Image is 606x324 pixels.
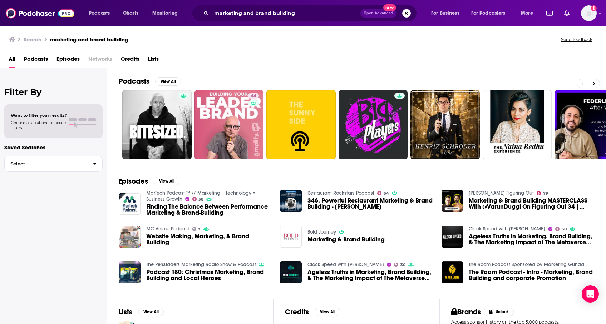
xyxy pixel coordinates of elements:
[119,193,141,215] img: Finding The Balance Between Performance Marketing & Brand-Building
[469,190,534,196] a: Raj Shamani's Figuring Out
[543,192,548,195] span: 79
[469,233,594,245] a: Ageless Truths in Marketing, Brand Building, & The Marketing Impact of The Metaverse w/ Ryan Alfo...
[582,285,599,303] div: Open Intercom Messenger
[88,53,112,68] span: Networks
[307,229,336,235] a: Bold Journey
[198,5,424,21] div: Search podcasts, credits, & more...
[148,53,159,68] a: Lists
[360,9,396,18] button: Open AdvancedNew
[431,8,459,18] span: For Business
[561,7,572,19] a: Show notifications dropdown
[147,8,187,19] button: open menu
[285,308,309,316] h2: Credits
[442,261,463,283] img: The Room Podcast - Intro - Marketing, Brand Building and corporate Promotion
[11,120,67,130] span: Choose a tab above to access filters.
[469,261,584,268] a: The Room Podcast Sponsored by Marketing Gunda
[248,93,259,99] a: 44
[442,190,463,212] img: Marketing & Brand Building MASTERCLASS With @VarunDuggi On Figuring Out 34 | Raj Shamani
[6,6,74,20] img: Podchaser - Follow, Share and Rate Podcasts
[154,177,179,185] button: View All
[146,269,272,281] span: Podcast 180: Christmas Marketing, Brand Building and Local Heroes
[24,53,48,68] a: Podcasts
[307,269,433,281] span: Ageless Truths in Marketing, Brand Building, & The Marketing Impact of The Metaverse w/ [PERSON_N...
[307,198,433,210] span: 346. Powerful Restaurant Marketing & Brand Building - [PERSON_NAME]
[5,161,87,166] span: Select
[451,308,481,316] h2: Brands
[123,8,138,18] span: Charts
[119,77,181,86] a: PodcastsView All
[138,308,164,316] button: View All
[394,263,405,267] a: 30
[9,53,15,68] span: All
[119,261,141,283] img: Podcast 180: Christmas Marketing, Brand Building and Local Heroes
[280,261,302,283] a: Ageless Truths in Marketing, Brand Building, & The Marketing Impact of The Metaverse w/ Ryan Alfo...
[118,8,143,19] a: Charts
[56,53,80,68] a: Episodes
[426,8,468,19] button: open menu
[442,226,463,248] img: Ageless Truths in Marketing, Brand Building, & The Marketing Impact of The Metaverse w/ Ryan Alfo...
[152,8,178,18] span: Monitoring
[211,8,360,19] input: Search podcasts, credits, & more...
[192,227,201,231] a: 7
[377,191,389,195] a: 54
[119,177,148,186] h2: Episodes
[469,269,594,281] span: The Room Podcast - Intro - Marketing, Brand Building and corporate Promotion
[521,8,533,18] span: More
[484,308,514,316] button: Unlock
[146,261,256,268] a: The Persuaders Marketing Radio Show & Podcast
[198,198,203,201] span: 58
[24,36,41,43] h3: Search
[364,11,393,15] span: Open Advanced
[581,5,597,21] span: Logged in as notablypr
[383,4,396,11] span: New
[4,156,103,172] button: Select
[146,226,189,232] a: MC Anime Podcast
[581,5,597,21] img: User Profile
[89,8,110,18] span: Podcasts
[581,5,597,21] button: Show profile menu
[119,226,141,248] img: Website Making, Marketing, & Brand Building
[469,198,594,210] span: Marketing & Brand Building MASTERCLASS With @VarunDuggi On Figuring Out 34 | [PERSON_NAME]
[121,53,139,68] a: Credits
[555,227,567,231] a: 30
[591,5,597,11] svg: Add a profile image
[119,308,164,316] a: ListsView All
[543,7,556,19] a: Show notifications dropdown
[280,226,302,248] img: Marketing & Brand Building
[471,8,506,18] span: For Podcasters
[467,8,516,19] button: open menu
[50,36,128,43] h3: marketing and brand building
[307,269,433,281] a: Ageless Truths in Marketing, Brand Building, & The Marketing Impact of The Metaverse w/ Ryan Alfo...
[192,197,204,201] a: 58
[251,93,256,100] span: 44
[469,233,594,245] span: Ageless Truths in Marketing, Brand Building, & The Marketing Impact of The Metaverse w/ [PERSON_N...
[4,87,103,97] h2: Filter By
[4,144,103,151] p: Saved Searches
[559,36,595,43] button: Send feedback
[84,8,119,19] button: open menu
[146,190,255,202] a: MarTech Podcast ™ // Marketing + Technology = Business Growth
[307,261,384,268] a: Clock Speed with Shamus Madan
[146,204,272,216] a: Finding The Balance Between Performance Marketing & Brand-Building
[537,191,548,195] a: 79
[146,233,272,245] a: Website Making, Marketing, & Brand Building
[280,190,302,212] a: 346. Powerful Restaurant Marketing & Brand Building - Carolyn Walker
[11,113,67,118] span: Want to filter your results?
[155,77,181,86] button: View All
[285,308,340,316] a: CreditsView All
[469,226,545,232] a: Clock Speed with Shamus Madan
[198,228,201,231] span: 7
